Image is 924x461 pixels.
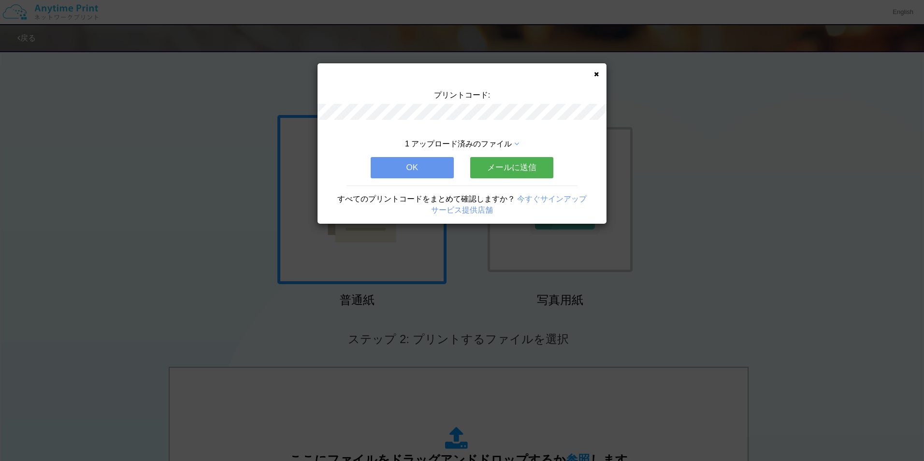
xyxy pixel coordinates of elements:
span: すべてのプリントコードをまとめて確認しますか？ [337,195,515,203]
button: メールに送信 [470,157,553,178]
a: サービス提供店舗 [431,206,493,214]
button: OK [371,157,454,178]
span: プリントコード: [434,91,490,99]
span: 1 アップロード済みのファイル [405,140,512,148]
a: 今すぐサインアップ [517,195,587,203]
